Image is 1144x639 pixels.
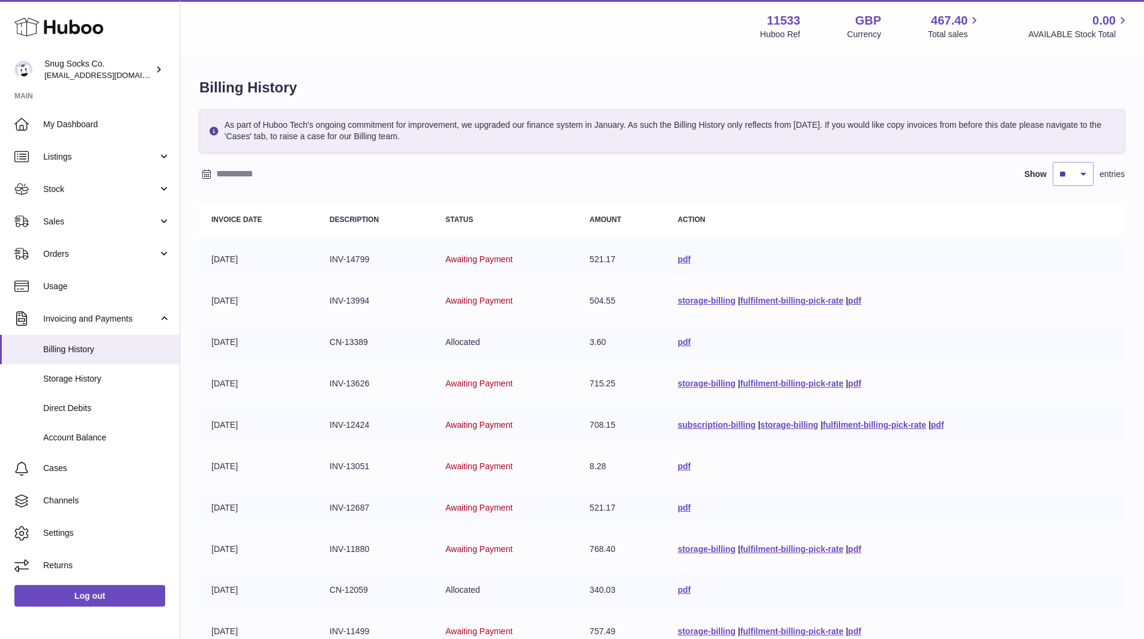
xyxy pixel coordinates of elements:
[738,544,740,554] span: |
[318,242,434,277] td: INV-14799
[738,626,740,636] span: |
[199,242,318,277] td: [DATE]
[931,13,967,29] span: 467.40
[847,29,882,40] div: Currency
[848,379,861,388] a: pdf
[43,344,171,355] span: Billing History
[1028,13,1130,40] a: 0.00 AVAILABLE Stock Total
[846,379,848,388] span: |
[740,296,844,305] a: fulfilment-billing-pick-rate
[446,254,513,264] span: Awaiting Payment
[578,572,666,608] td: 340.03
[318,449,434,484] td: INV-13051
[446,420,513,430] span: Awaiting Payment
[677,379,735,388] a: storage-billing
[44,70,177,80] span: [EMAIL_ADDRESS][DOMAIN_NAME]
[846,626,848,636] span: |
[740,626,844,636] a: fulfilment-billing-pick-rate
[846,544,848,554] span: |
[578,325,666,360] td: 3.60
[446,461,513,471] span: Awaiting Payment
[318,407,434,443] td: INV-12424
[677,215,705,224] strong: Action
[199,572,318,608] td: [DATE]
[677,420,755,430] a: subscription-billing
[928,13,981,40] a: 467.40 Total sales
[677,254,691,264] a: pdf
[318,490,434,526] td: INV-12687
[446,544,513,554] span: Awaiting Payment
[848,544,861,554] a: pdf
[823,420,926,430] a: fulfilment-billing-pick-rate
[43,216,158,227] span: Sales
[1024,169,1047,180] label: Show
[446,503,513,512] span: Awaiting Payment
[318,283,434,319] td: INV-13994
[760,29,800,40] div: Huboo Ref
[43,527,171,539] span: Settings
[199,490,318,526] td: [DATE]
[44,58,153,81] div: Snug Socks Co.
[578,366,666,401] td: 715.25
[855,13,881,29] strong: GBP
[767,13,800,29] strong: 11533
[848,296,861,305] a: pdf
[199,78,1125,97] h1: Billing History
[43,560,171,571] span: Returns
[446,215,473,224] strong: Status
[928,420,931,430] span: |
[43,281,171,292] span: Usage
[578,242,666,277] td: 521.17
[677,296,735,305] a: storage-billing
[14,585,165,607] a: Log out
[318,366,434,401] td: INV-13626
[43,151,158,163] span: Listings
[677,626,735,636] a: storage-billing
[677,461,691,471] a: pdf
[590,215,622,224] strong: Amount
[758,420,760,430] span: |
[199,449,318,484] td: [DATE]
[199,407,318,443] td: [DATE]
[14,61,32,79] img: info@snugsocks.co.uk
[1028,29,1130,40] span: AVAILABLE Stock Total
[578,532,666,567] td: 768.40
[928,29,981,40] span: Total sales
[446,337,480,347] span: Allocated
[846,296,848,305] span: |
[578,490,666,526] td: 521.17
[848,626,861,636] a: pdf
[199,532,318,567] td: [DATE]
[211,215,262,224] strong: Invoice Date
[677,503,691,512] a: pdf
[330,215,379,224] strong: Description
[43,313,158,325] span: Invoicing and Payments
[738,296,740,305] span: |
[43,184,158,195] span: Stock
[446,379,513,388] span: Awaiting Payment
[446,585,480,595] span: Allocated
[820,420,823,430] span: |
[43,432,171,443] span: Account Balance
[43,495,171,506] span: Channels
[199,325,318,360] td: [DATE]
[740,379,844,388] a: fulfilment-billing-pick-rate
[677,337,691,347] a: pdf
[43,373,171,385] span: Storage History
[199,109,1125,152] div: As part of Huboo Tech's ongoing commitment for improvement, we upgraded our finance system in Jan...
[318,572,434,608] td: CN-12059
[43,119,171,130] span: My Dashboard
[446,296,513,305] span: Awaiting Payment
[578,407,666,443] td: 708.15
[446,626,513,636] span: Awaiting Payment
[578,283,666,319] td: 504.55
[43,248,158,260] span: Orders
[318,325,434,360] td: CN-13389
[199,366,318,401] td: [DATE]
[578,449,666,484] td: 8.28
[1100,169,1125,180] span: entries
[677,585,691,595] a: pdf
[1092,13,1116,29] span: 0.00
[760,420,818,430] a: storage-billing
[677,544,735,554] a: storage-billing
